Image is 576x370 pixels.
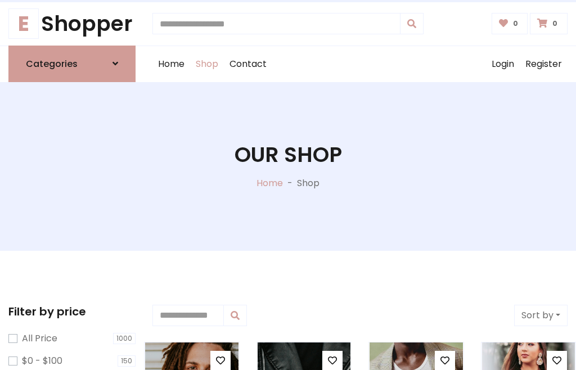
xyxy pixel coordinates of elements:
[486,46,520,82] a: Login
[256,177,283,189] a: Home
[8,305,136,318] h5: Filter by price
[530,13,568,34] a: 0
[113,333,136,344] span: 1000
[510,19,521,29] span: 0
[8,11,136,37] a: EShopper
[190,46,224,82] a: Shop
[8,46,136,82] a: Categories
[118,355,136,367] span: 150
[22,354,62,368] label: $0 - $100
[26,58,78,69] h6: Categories
[550,19,560,29] span: 0
[492,13,528,34] a: 0
[8,11,136,37] h1: Shopper
[8,8,39,39] span: E
[514,305,568,326] button: Sort by
[22,332,57,345] label: All Price
[297,177,319,190] p: Shop
[235,142,342,168] h1: Our Shop
[520,46,568,82] a: Register
[283,177,297,190] p: -
[152,46,190,82] a: Home
[224,46,272,82] a: Contact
